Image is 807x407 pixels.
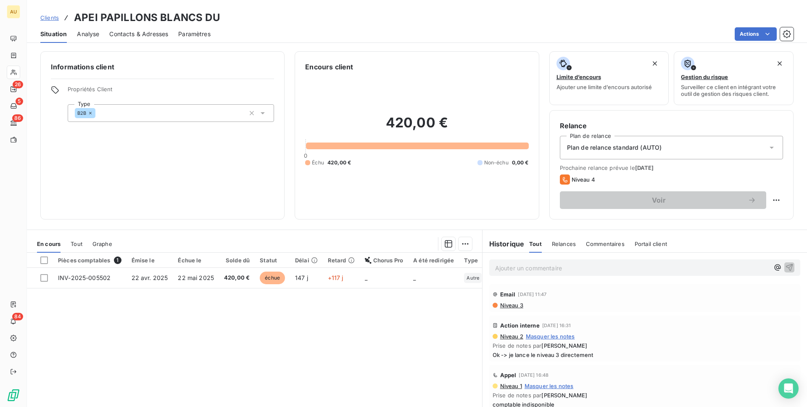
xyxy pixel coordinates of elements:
[681,84,786,97] span: Surveiller ce client en intégrant votre outil de gestion des risques client.
[312,159,324,166] span: Échu
[499,383,522,389] span: Niveau 1
[178,257,214,264] div: Échue le
[40,14,59,21] span: Clients
[556,74,601,80] span: Limite d’encours
[305,62,353,72] h6: Encours client
[467,275,479,280] span: Autre
[493,351,797,358] span: Ok -> je lance le niveau 3 directement
[778,378,799,399] div: Open Intercom Messenger
[295,274,308,281] span: 147 j
[413,257,454,264] div: A été redirigée
[77,111,86,116] span: B2B
[526,333,575,340] span: Masquer les notes
[224,257,250,264] div: Solde dû
[95,109,102,117] input: Ajouter une valeur
[58,274,111,281] span: INV-2025-005502
[51,62,274,72] h6: Informations client
[16,98,23,105] span: 5
[560,164,783,171] span: Prochaine relance prévue le
[635,240,667,247] span: Portail client
[328,257,355,264] div: Retard
[552,240,576,247] span: Relances
[499,302,523,309] span: Niveau 3
[493,342,797,349] span: Prise de notes par
[68,86,274,98] span: Propriétés Client
[327,159,351,166] span: 420,00 €
[260,272,285,284] span: échue
[483,239,525,249] h6: Historique
[560,121,783,131] h6: Relance
[260,257,285,264] div: Statut
[464,257,482,264] div: Type
[74,10,220,25] h3: APEI PAPILLONS BLANCS DU
[519,373,549,378] span: [DATE] 16:48
[37,240,61,247] span: En cours
[109,30,168,38] span: Contacts & Adresses
[305,114,528,140] h2: 420,00 €
[40,30,67,38] span: Situation
[178,274,214,281] span: 22 mai 2025
[40,13,59,22] a: Clients
[224,274,250,282] span: 420,00 €
[365,257,403,264] div: Chorus Pro
[567,143,662,152] span: Plan de relance standard (AUTO)
[114,256,121,264] span: 1
[132,274,168,281] span: 22 avr. 2025
[735,27,777,41] button: Actions
[328,274,343,281] span: +117 j
[572,176,595,183] span: Niveau 4
[549,51,669,105] button: Limite d’encoursAjouter une limite d’encours autorisé
[13,81,23,88] span: 26
[493,392,797,399] span: Prise de notes par
[500,291,516,298] span: Email
[635,164,654,171] span: [DATE]
[541,342,587,349] span: [PERSON_NAME]
[560,191,766,209] button: Voir
[12,313,23,320] span: 84
[295,257,318,264] div: Délai
[541,392,587,399] span: [PERSON_NAME]
[12,114,23,122] span: 86
[681,74,728,80] span: Gestion du risque
[7,5,20,18] div: AU
[674,51,794,105] button: Gestion du risqueSurveiller ce client en intégrant votre outil de gestion des risques client.
[500,322,540,329] span: Action interne
[512,159,529,166] span: 0,00 €
[92,240,112,247] span: Graphe
[556,84,652,90] span: Ajouter une limite d’encours autorisé
[132,257,168,264] div: Émise le
[499,333,523,340] span: Niveau 2
[542,323,571,328] span: [DATE] 16:31
[7,388,20,402] img: Logo LeanPay
[413,274,416,281] span: _
[586,240,625,247] span: Commentaires
[77,30,99,38] span: Analyse
[58,256,121,264] div: Pièces comptables
[518,292,546,297] span: [DATE] 11:47
[500,372,517,378] span: Appel
[525,383,574,389] span: Masquer les notes
[304,152,307,159] span: 0
[71,240,82,247] span: Tout
[365,274,367,281] span: _
[570,197,748,203] span: Voir
[484,159,509,166] span: Non-échu
[529,240,542,247] span: Tout
[178,30,211,38] span: Paramètres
